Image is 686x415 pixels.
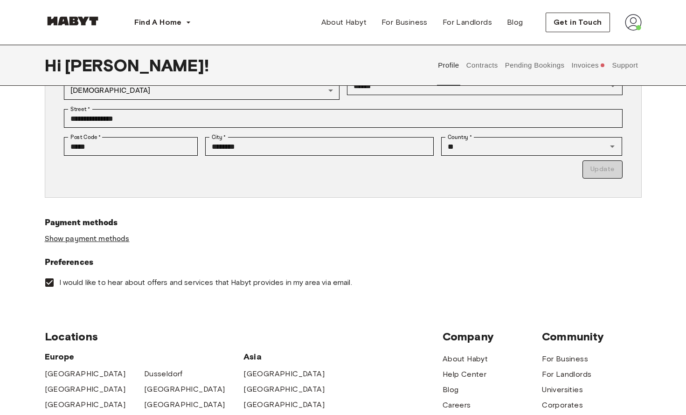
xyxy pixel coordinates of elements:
[45,16,101,26] img: Habyt
[212,133,226,141] label: City
[448,133,472,141] label: Country
[65,55,209,75] span: [PERSON_NAME] !
[45,256,642,269] h6: Preferences
[443,400,471,411] a: Careers
[542,353,588,365] a: For Business
[70,105,90,113] label: Street
[443,369,486,380] a: Help Center
[381,17,428,28] span: For Business
[45,384,126,395] a: [GEOGRAPHIC_DATA]
[314,13,374,32] a: About Habyt
[443,330,542,344] span: Company
[321,17,367,28] span: About Habyt
[64,81,340,100] div: [DEMOGRAPHIC_DATA]
[542,384,583,395] a: Universities
[507,17,523,28] span: Blog
[504,45,566,86] button: Pending Bookings
[546,13,610,32] button: Get in Touch
[127,13,199,32] button: Find A Home
[144,384,225,395] a: [GEOGRAPHIC_DATA]
[45,351,244,362] span: Europe
[606,140,619,153] button: Open
[437,45,461,86] button: Profile
[144,399,225,410] a: [GEOGRAPHIC_DATA]
[554,17,602,28] span: Get in Touch
[435,45,642,86] div: user profile tabs
[435,13,499,32] a: For Landlords
[45,55,65,75] span: Hi
[243,368,325,380] a: [GEOGRAPHIC_DATA]
[443,384,459,395] a: Blog
[443,17,492,28] span: For Landlords
[144,368,183,380] a: Dusseldorf
[45,368,126,380] a: [GEOGRAPHIC_DATA]
[606,79,619,92] button: Open
[499,13,531,32] a: Blog
[542,400,583,411] a: Corporates
[45,330,443,344] span: Locations
[625,14,642,31] img: avatar
[443,353,488,365] a: About Habyt
[59,277,352,288] span: I would like to hear about offers and services that Habyt provides in my area via email.
[243,384,325,395] a: [GEOGRAPHIC_DATA]
[45,234,130,244] a: Show payment methods
[465,45,499,86] button: Contracts
[45,216,642,229] h6: Payment methods
[611,45,639,86] button: Support
[134,17,182,28] span: Find A Home
[243,399,325,410] a: [GEOGRAPHIC_DATA]
[70,133,101,141] label: Post Code
[542,369,591,380] a: For Landlords
[570,45,606,86] button: Invoices
[45,399,126,410] a: [GEOGRAPHIC_DATA]
[374,13,435,32] a: For Business
[243,351,343,362] span: Asia
[542,330,641,344] span: Community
